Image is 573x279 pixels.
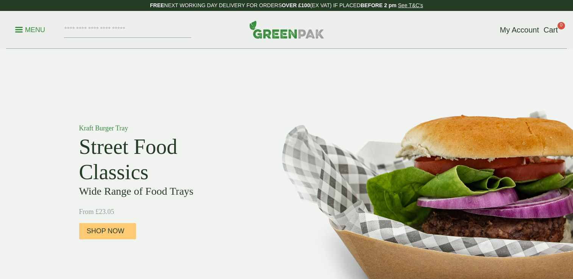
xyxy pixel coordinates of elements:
span: 0 [557,22,565,29]
span: My Account [500,26,539,34]
a: Shop Now [79,223,136,239]
a: Menu [15,25,45,33]
img: GreenPak Supplies [249,20,324,39]
a: Cart 0 [543,24,558,36]
strong: OVER £100 [282,2,310,8]
a: My Account [500,24,539,36]
span: From £23.05 [79,208,114,215]
p: Menu [15,25,45,34]
span: Shop Now [87,227,125,236]
h3: Wide Range of Food Trays [79,185,250,198]
strong: BEFORE 2 pm [361,2,397,8]
span: Cart [543,26,558,34]
a: See T&C's [398,2,423,8]
h2: Street Food Classics [79,134,250,185]
strong: FREE [150,2,164,8]
p: Kraft Burger Tray [79,123,250,133]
